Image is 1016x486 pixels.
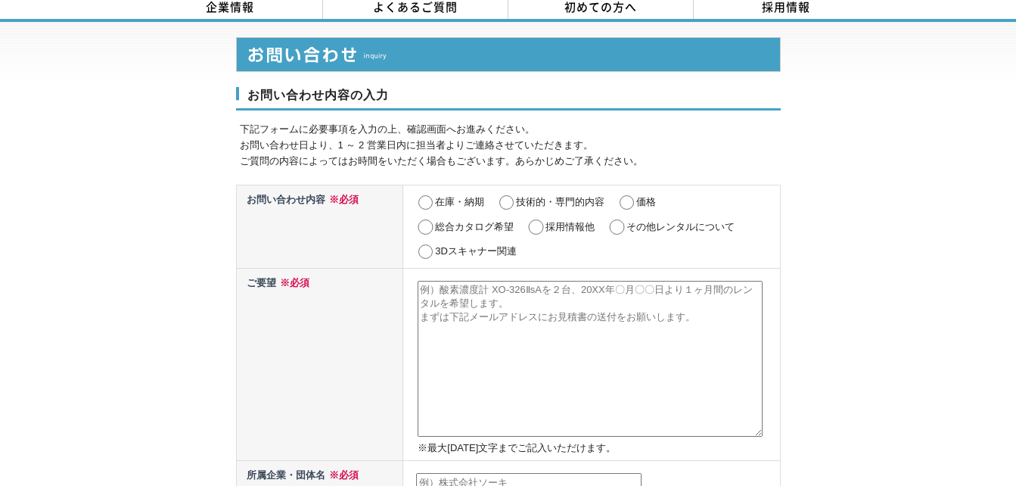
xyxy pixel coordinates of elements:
label: 3Dスキャナー関連 [435,245,517,257]
label: 採用情報他 [545,221,595,232]
h3: お問い合わせ内容の入力 [236,87,781,111]
label: 在庫・納期 [435,196,484,207]
p: ※最大[DATE]文字までご記入いただけます。 [418,441,776,456]
span: ※必須 [325,469,359,481]
label: 価格 [636,196,656,207]
span: ※必須 [276,277,309,288]
label: 技術的・専門的内容 [516,196,604,207]
th: お問い合わせ内容 [236,185,403,268]
span: ※必須 [325,194,359,205]
label: その他レンタルについて [626,221,735,232]
img: お問い合わせ [236,37,781,72]
label: 総合カタログ希望 [435,221,514,232]
th: ご要望 [236,268,403,460]
p: 下記フォームに必要事項を入力の上、確認画面へお進みください。 お問い合わせ日より、1 ～ 2 営業日内に担当者よりご連絡させていただきます。 ご質問の内容によってはお時間をいただく場合もございま... [240,122,781,169]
